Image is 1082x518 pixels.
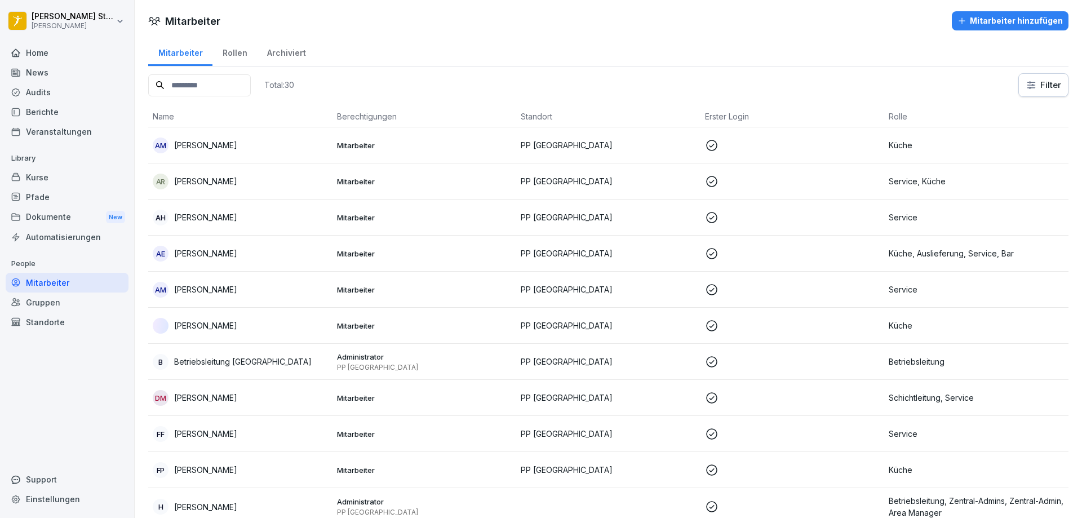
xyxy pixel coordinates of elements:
[153,426,168,442] div: FF
[889,320,1064,331] p: Küche
[521,211,696,223] p: PP [GEOGRAPHIC_DATA]
[521,392,696,404] p: PP [GEOGRAPHIC_DATA]
[174,175,237,187] p: [PERSON_NAME]
[337,285,512,295] p: Mitarbeiter
[1019,74,1068,96] button: Filter
[889,139,1064,151] p: Küche
[337,508,512,517] p: PP [GEOGRAPHIC_DATA]
[153,390,168,406] div: DM
[521,284,696,295] p: PP [GEOGRAPHIC_DATA]
[6,312,128,332] a: Standorte
[6,43,128,63] a: Home
[521,139,696,151] p: PP [GEOGRAPHIC_DATA]
[337,393,512,403] p: Mitarbeiter
[153,210,168,225] div: AH
[174,501,237,513] p: [PERSON_NAME]
[153,462,168,478] div: FP
[1026,79,1061,91] div: Filter
[6,82,128,102] a: Audits
[153,246,168,262] div: AE
[174,428,237,440] p: [PERSON_NAME]
[174,284,237,295] p: [PERSON_NAME]
[337,249,512,259] p: Mitarbeiter
[174,320,237,331] p: [PERSON_NAME]
[889,464,1064,476] p: Küche
[174,139,237,151] p: [PERSON_NAME]
[337,212,512,223] p: Mitarbeiter
[6,63,128,82] a: News
[153,174,168,189] div: AR
[264,79,294,90] p: Total: 30
[148,37,212,66] a: Mitarbeiter
[6,102,128,122] a: Berichte
[6,167,128,187] a: Kurse
[337,352,512,362] p: Administrator
[337,429,512,439] p: Mitarbeiter
[332,106,517,127] th: Berechtigungen
[337,176,512,187] p: Mitarbeiter
[174,464,237,476] p: [PERSON_NAME]
[174,247,237,259] p: [PERSON_NAME]
[889,392,1064,404] p: Schichtleitung, Service
[337,465,512,475] p: Mitarbeiter
[212,37,257,66] a: Rollen
[165,14,220,29] h1: Mitarbeiter
[884,106,1068,127] th: Rolle
[521,175,696,187] p: PP [GEOGRAPHIC_DATA]
[6,207,128,228] a: DokumenteNew
[6,255,128,273] p: People
[153,138,168,153] div: AM
[889,211,1064,223] p: Service
[337,497,512,507] p: Administrator
[516,106,700,127] th: Standort
[889,284,1064,295] p: Service
[6,293,128,312] a: Gruppen
[6,273,128,293] a: Mitarbeiter
[6,470,128,489] div: Support
[521,428,696,440] p: PP [GEOGRAPHIC_DATA]
[6,122,128,141] a: Veranstaltungen
[174,211,237,223] p: [PERSON_NAME]
[32,22,114,30] p: [PERSON_NAME]
[6,489,128,509] a: Einstellungen
[521,320,696,331] p: PP [GEOGRAPHIC_DATA]
[148,106,332,127] th: Name
[889,428,1064,440] p: Service
[6,227,128,247] a: Automatisierungen
[6,207,128,228] div: Dokumente
[952,11,1068,30] button: Mitarbeiter hinzufügen
[153,282,168,298] div: AM
[521,356,696,368] p: PP [GEOGRAPHIC_DATA]
[700,106,885,127] th: Erster Login
[889,247,1064,259] p: Küche, Auslieferung, Service, Bar
[337,140,512,150] p: Mitarbeiter
[153,499,168,515] div: H
[257,37,316,66] div: Archiviert
[106,211,125,224] div: New
[6,187,128,207] a: Pfade
[521,247,696,259] p: PP [GEOGRAPHIC_DATA]
[174,356,312,368] p: Betriebsleitung [GEOGRAPHIC_DATA]
[889,356,1064,368] p: Betriebsleitung
[337,321,512,331] p: Mitarbeiter
[889,175,1064,187] p: Service, Küche
[6,149,128,167] p: Library
[337,363,512,372] p: PP [GEOGRAPHIC_DATA]
[153,354,168,370] div: B
[957,15,1063,27] div: Mitarbeiter hinzufügen
[174,392,237,404] p: [PERSON_NAME]
[32,12,114,21] p: [PERSON_NAME] Stambolov
[521,464,696,476] p: PP [GEOGRAPHIC_DATA]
